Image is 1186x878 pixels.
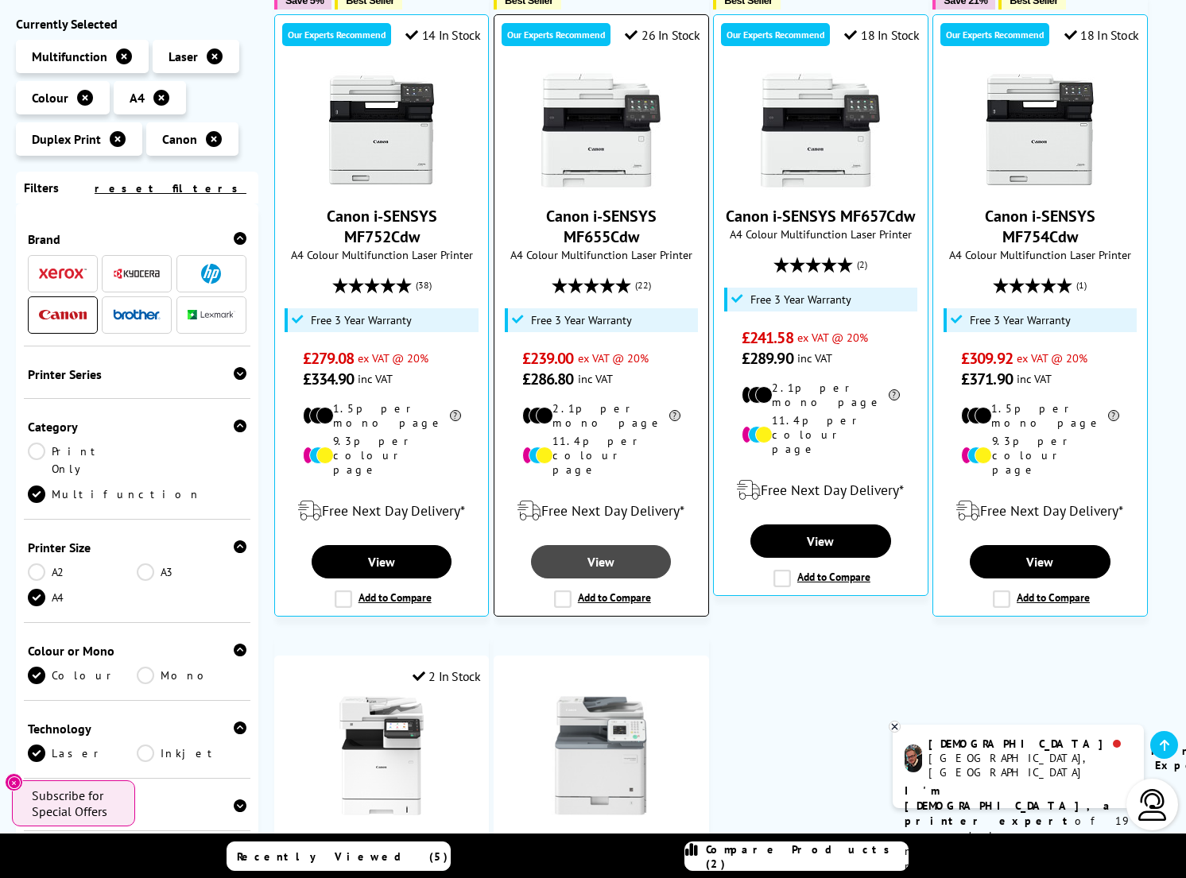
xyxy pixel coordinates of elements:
[905,745,922,772] img: chris-livechat.png
[162,131,197,147] span: Canon
[742,381,900,409] li: 2.1p per mono page
[502,489,700,533] div: modal_delivery
[722,226,919,242] span: A4 Colour Multifunction Laser Printer
[541,696,661,815] img: Canon imageRUNNER C1225iF
[322,696,441,815] img: Canon i-SENSYS MF842Cdw
[28,540,246,555] div: Printer Size
[961,401,1119,430] li: 1.5p per mono page
[28,745,137,762] a: Laser
[970,314,1071,327] span: Free 3 Year Warranty
[24,180,59,195] span: Filters
[635,270,651,300] span: (22)
[905,783,1114,828] b: I'm [DEMOGRAPHIC_DATA], a printer expert
[137,745,246,762] a: Inkjet
[95,181,246,195] a: reset filters
[39,305,87,325] a: Canon
[282,23,391,46] div: Our Experts Recommend
[578,371,613,386] span: inc VAT
[1064,27,1139,43] div: 18 In Stock
[188,305,235,325] a: Lexmark
[706,842,908,871] span: Compare Products (2)
[39,310,87,320] img: Canon
[985,206,1095,247] a: Canon i-SENSYS MF754Cdw
[28,667,137,684] a: Colour
[201,264,221,284] img: HP
[797,330,868,345] span: ex VAT @ 20%
[358,350,428,366] span: ex VAT @ 20%
[28,485,201,503] a: Multifunction
[322,803,441,818] a: Canon i-SENSYS MF842Cdw
[405,27,480,43] div: 14 In Stock
[169,48,198,64] span: Laser
[311,314,412,327] span: Free 3 Year Warranty
[742,348,793,369] span: £289.90
[961,348,1013,369] span: £309.92
[773,570,870,587] label: Add to Compare
[541,177,661,193] a: Canon i-SENSYS MF655Cdw
[113,305,161,325] a: Brother
[928,751,1131,779] div: [GEOGRAPHIC_DATA], [GEOGRAPHIC_DATA]
[416,270,432,300] span: (38)
[137,563,246,581] a: A3
[857,249,867,280] span: (2)
[327,831,437,872] a: Canon i-SENSYS MF842Cdw
[742,327,793,348] span: £241.58
[39,269,87,280] img: Xerox
[522,401,680,430] li: 2.1p per mono page
[113,309,161,320] img: Brother
[993,590,1090,608] label: Add to Compare
[28,443,137,478] a: Print Only
[32,131,101,147] span: Duplex Print
[28,589,137,606] a: A4
[541,71,661,190] img: Canon i-SENSYS MF655Cdw
[742,413,900,456] li: 11.4p per colour page
[32,90,68,106] span: Colour
[721,23,830,46] div: Our Experts Recommend
[528,831,674,872] a: Canon imageRUNNER C1225iF
[28,721,246,737] div: Technology
[750,524,890,558] a: View
[522,348,574,369] span: £239.00
[5,773,23,791] button: Close
[1137,789,1169,821] img: user-headset-light.svg
[32,48,107,64] span: Multifunction
[961,369,1013,389] span: £371.90
[303,369,355,389] span: £334.90
[303,401,461,430] li: 1.5p per mono page
[283,247,480,262] span: A4 Colour Multifunction Laser Printer
[335,590,432,608] label: Add to Compare
[188,264,235,284] a: HP
[1017,371,1052,386] span: inc VAT
[32,787,119,819] span: Subscribe for Special Offers
[188,311,235,320] img: Lexmark
[928,737,1131,751] div: [DEMOGRAPHIC_DATA]
[797,350,832,366] span: inc VAT
[726,206,915,226] a: Canon i-SENSYS MF657Cdw
[1076,270,1087,300] span: (1)
[578,350,649,366] span: ex VAT @ 20%
[941,247,1138,262] span: A4 Colour Multifunction Laser Printer
[844,27,919,43] div: 18 In Stock
[970,545,1110,578] a: View
[761,177,880,193] a: Canon i-SENSYS MF657Cdw
[28,563,137,581] a: A2
[130,90,145,106] span: A4
[283,489,480,533] div: modal_delivery
[1017,350,1087,366] span: ex VAT @ 20%
[28,366,246,382] div: Printer Series
[761,71,880,190] img: Canon i-SENSYS MF657Cdw
[327,206,437,247] a: Canon i-SENSYS MF752Cdw
[312,545,452,578] a: View
[722,468,919,512] div: modal_delivery
[531,314,632,327] span: Free 3 Year Warranty
[358,371,393,386] span: inc VAT
[905,783,1132,874] p: of 19 years! Leave me a message and I'll respond ASAP
[531,545,671,578] a: View
[322,71,441,190] img: Canon i-SENSYS MF752Cdw
[28,231,246,247] div: Brand
[684,841,909,871] a: Compare Products (2)
[28,643,246,659] div: Colour or Mono
[541,803,661,818] a: Canon imageRUNNER C1225iF
[28,799,246,814] div: Running Costs
[522,369,574,389] span: £286.80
